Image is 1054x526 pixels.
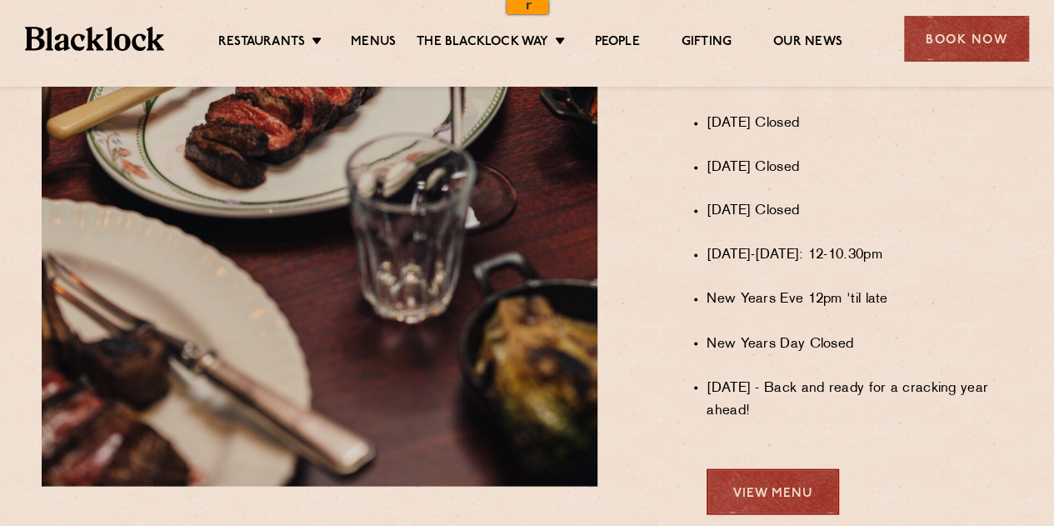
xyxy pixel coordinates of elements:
a: Clear [312,17,339,29]
a: People [594,34,639,53]
li: [DATE] Closed [707,200,1012,223]
li: New Years Day Closed [707,333,1012,355]
li: New Years Eve 12pm 'til late [707,288,1012,311]
a: Gifting [682,34,732,53]
img: amfoley [41,6,62,27]
a: Our News [773,34,842,53]
li: [DATE] - Back and ready for a cracking year ahead! [707,377,1012,422]
a: View [257,17,284,29]
li: [DATE]-[DATE]: 12-10.30pm [707,244,1012,267]
a: The Blacklock Way [417,34,548,53]
a: View Menu [707,468,839,514]
li: [DATE] Closed [707,157,1012,179]
a: Copy [284,17,312,29]
a: Restaurants [218,34,305,53]
a: Menus [351,34,396,53]
input: ASIN [257,4,336,17]
img: BL_Textured_Logo-footer-cropped.svg [25,27,164,50]
input: ASIN, PO, Alias, + more... [88,7,222,28]
div: Book Now [904,16,1029,62]
li: [DATE] Closed [707,113,1012,135]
